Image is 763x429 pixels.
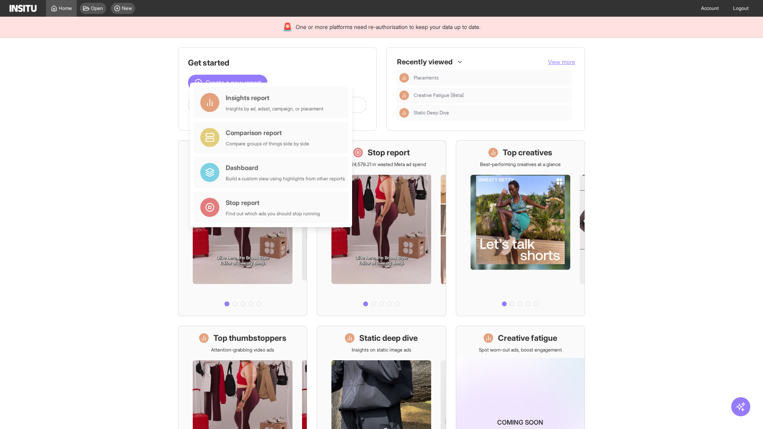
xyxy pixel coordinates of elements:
span: Open [91,5,103,12]
h1: Stop report [368,147,410,158]
p: Attention-grabbing video ads [211,347,274,353]
span: Placements [414,75,439,81]
div: Insights report [226,93,323,102]
h1: Top thumbstoppers [213,332,287,344]
div: Comparison report [226,128,309,137]
a: Top creativesBest-performing creatives at a glance [456,140,585,316]
span: Placements [414,75,569,81]
span: Creative Fatigue [Beta] [414,92,464,99]
span: Creative Fatigue [Beta] [414,92,569,99]
img: Logo [10,5,37,12]
a: What's live nowSee all active ads instantly [178,140,307,316]
p: Insights on static image ads [352,347,411,353]
span: View more [548,58,575,65]
span: Create a new report [205,78,261,87]
div: Insights [399,73,409,83]
a: Stop reportSave £24,579.21 in wasted Meta ad spend [317,140,446,316]
div: Build a custom view using highlights from other reports [226,176,345,182]
div: Insights [399,91,409,100]
p: Best-performing creatives at a glance [480,161,561,168]
h1: Get started [188,57,367,68]
span: One or more platforms need re-authorisation to keep your data up to date. [296,23,480,31]
span: New [122,5,132,12]
div: Insights by ad, adset, campaign, or placement [226,106,323,112]
button: Create a new report [188,75,267,91]
div: Compare groups of things side by side [226,141,309,147]
h1: Static deep dive [359,332,418,344]
div: Insights [399,108,409,118]
h1: Top creatives [503,147,552,158]
span: Home [59,5,72,12]
div: Stop report [226,198,320,207]
p: Save £24,579.21 in wasted Meta ad spend [337,161,426,168]
div: Find out which ads you should stop running [226,211,320,217]
div: 🚨 [283,21,292,33]
span: Static Deep Dive [414,110,569,116]
button: View more [548,58,575,66]
span: Static Deep Dive [414,110,449,116]
div: Dashboard [226,163,345,172]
